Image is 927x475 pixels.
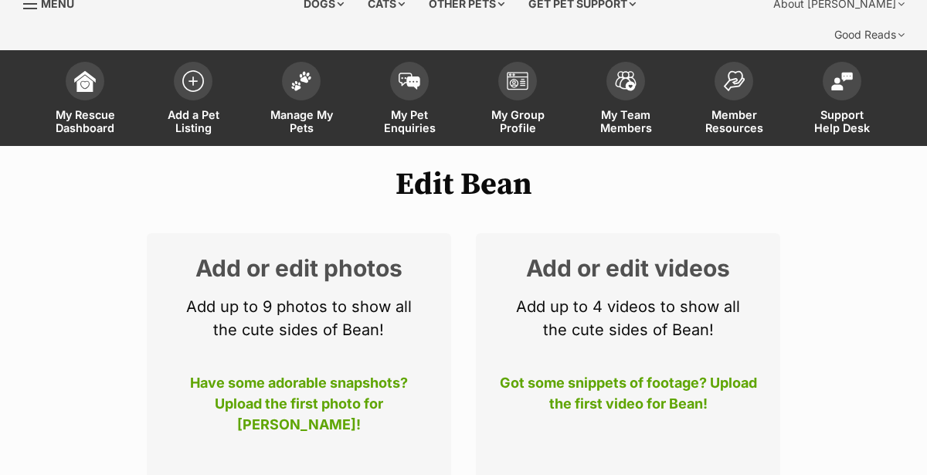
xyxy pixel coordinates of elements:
img: dashboard-icon-eb2f2d2d3e046f16d808141f083e7271f6b2e854fb5c12c21221c1fb7104beca.svg [74,70,96,92]
span: Support Help Desk [807,108,877,134]
p: Add up to 4 videos to show all the cute sides of Bean! [499,295,757,341]
span: Add a Pet Listing [158,108,228,134]
div: Good Reads [823,19,915,50]
img: team-members-icon-5396bd8760b3fe7c0b43da4ab00e1e3bb1a5d9ba89233759b79545d2d3fc5d0d.svg [615,71,637,91]
img: group-profile-icon-3fa3cf56718a62981997c0bc7e787c4b2cf8bcc04b72c1350f741eb67cf2f40e.svg [507,72,528,90]
span: My Group Profile [483,108,552,134]
a: My Team Members [572,54,680,146]
h2: Add or edit videos [499,256,757,280]
img: pet-enquiries-icon-7e3ad2cf08bfb03b45e93fb7055b45f3efa6380592205ae92323e6603595dc1f.svg [399,73,420,90]
a: My Group Profile [463,54,572,146]
img: add-pet-listing-icon-0afa8454b4691262ce3f59096e99ab1cd57d4a30225e0717b998d2c9b9846f56.svg [182,70,204,92]
img: help-desk-icon-fdf02630f3aa405de69fd3d07c3f3aa587a6932b1a1747fa1d2bba05be0121f9.svg [831,72,853,90]
p: Add up to 9 photos to show all the cute sides of Bean! [170,295,428,341]
a: Member Resources [680,54,788,146]
img: manage-my-pets-icon-02211641906a0b7f246fdf0571729dbe1e7629f14944591b6c1af311fb30b64b.svg [290,71,312,91]
p: Got some snippets of footage? Upload the first video for Bean! [499,372,757,423]
p: Have some adorable snapshots? Upload the first photo for [PERSON_NAME]! [170,372,428,423]
a: Add a Pet Listing [139,54,247,146]
span: Manage My Pets [267,108,336,134]
a: Support Help Desk [788,54,896,146]
span: Member Resources [699,108,769,134]
a: My Pet Enquiries [355,54,463,146]
a: Manage My Pets [247,54,355,146]
span: My Rescue Dashboard [50,108,120,134]
a: My Rescue Dashboard [31,54,139,146]
h2: Add or edit photos [170,256,428,280]
img: member-resources-icon-8e73f808a243e03378d46382f2149f9095a855e16c252ad45f914b54edf8863c.svg [723,70,745,91]
span: My Team Members [591,108,660,134]
span: My Pet Enquiries [375,108,444,134]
